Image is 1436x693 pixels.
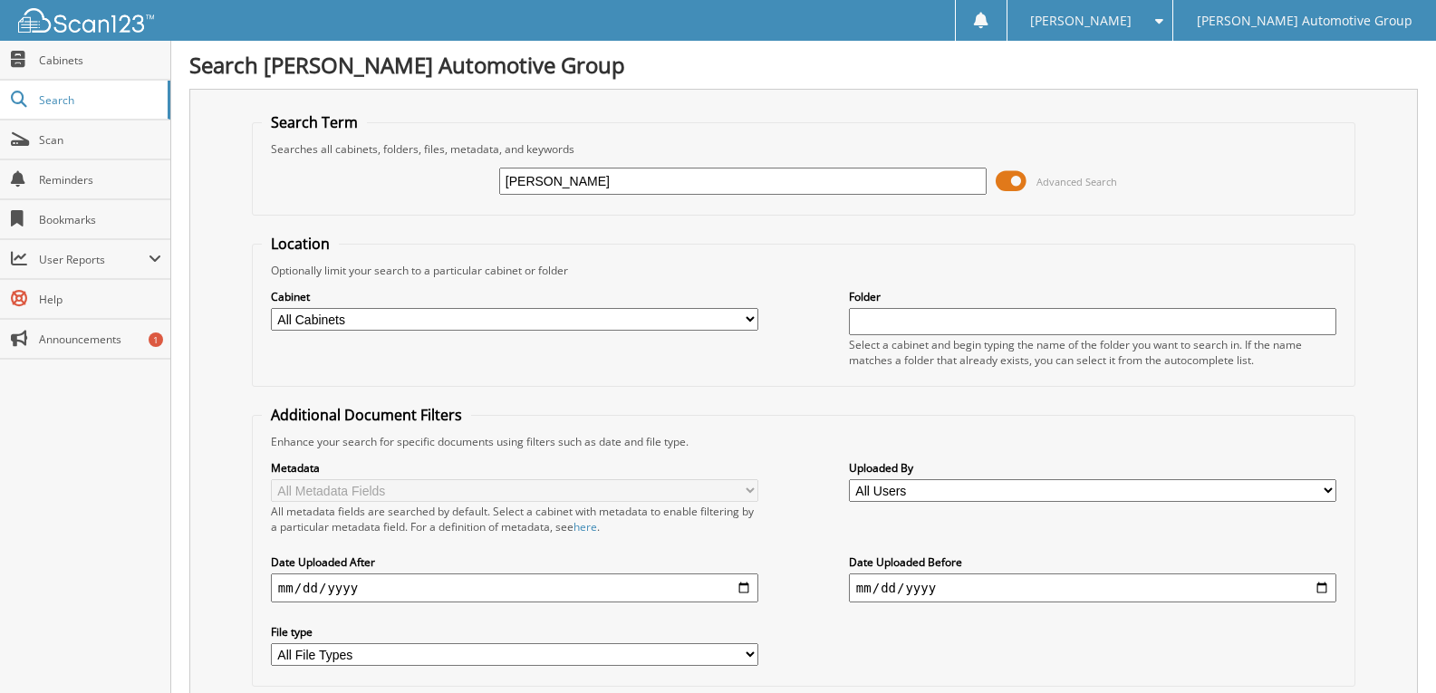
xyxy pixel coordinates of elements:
input: start [271,573,758,602]
label: Date Uploaded After [271,554,758,570]
span: Search [39,92,159,108]
span: User Reports [39,252,149,267]
span: Reminders [39,172,161,188]
a: here [573,519,597,534]
span: Cabinets [39,53,161,68]
div: Optionally limit your search to a particular cabinet or folder [262,263,1345,278]
label: Cabinet [271,289,758,304]
input: end [849,573,1336,602]
legend: Additional Document Filters [262,405,471,425]
label: Folder [849,289,1336,304]
span: [PERSON_NAME] [1030,15,1132,26]
legend: Location [262,234,339,254]
span: Announcements [39,332,161,347]
label: Uploaded By [849,460,1336,476]
h1: Search [PERSON_NAME] Automotive Group [189,50,1418,80]
legend: Search Term [262,112,367,132]
span: [PERSON_NAME] Automotive Group [1197,15,1412,26]
span: Bookmarks [39,212,161,227]
img: scan123-logo-white.svg [18,8,154,33]
div: Select a cabinet and begin typing the name of the folder you want to search in. If the name match... [849,337,1336,368]
span: Help [39,292,161,307]
label: Date Uploaded Before [849,554,1336,570]
span: Scan [39,132,161,148]
div: All metadata fields are searched by default. Select a cabinet with metadata to enable filtering b... [271,504,758,534]
span: Advanced Search [1036,175,1117,188]
label: File type [271,624,758,640]
div: 1 [149,332,163,347]
div: Searches all cabinets, folders, files, metadata, and keywords [262,141,1345,157]
label: Metadata [271,460,758,476]
div: Enhance your search for specific documents using filters such as date and file type. [262,434,1345,449]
